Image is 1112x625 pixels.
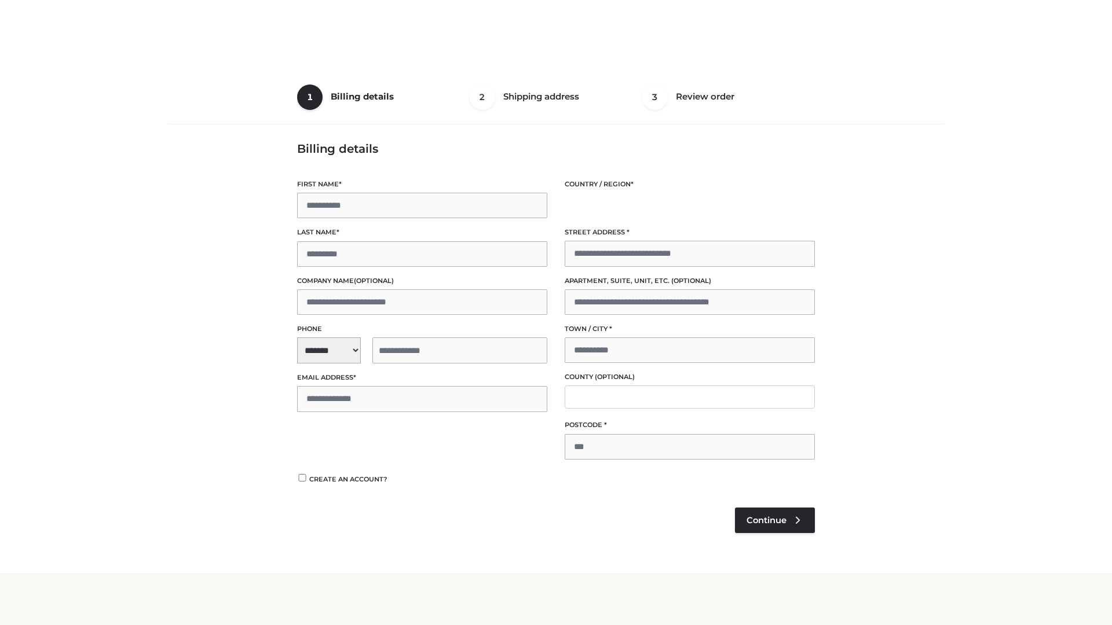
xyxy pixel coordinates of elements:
[297,179,547,190] label: First name
[297,275,547,286] label: Company name
[354,277,394,285] span: (optional)
[309,475,387,483] span: Create an account?
[595,373,635,381] span: (optional)
[297,474,308,481] input: Create an account?
[747,515,787,525] span: Continue
[297,323,547,334] label: Phone
[565,179,815,190] label: Country / Region
[297,227,547,238] label: Last name
[565,227,815,238] label: Street address
[297,142,815,156] h3: Billing details
[565,420,815,431] label: Postcode
[565,323,815,334] label: Town / City
[671,277,711,285] span: (optional)
[565,372,815,383] label: County
[565,275,815,286] label: Apartment, suite, unit, etc.
[297,372,547,383] label: Email address
[735,508,815,533] a: Continue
